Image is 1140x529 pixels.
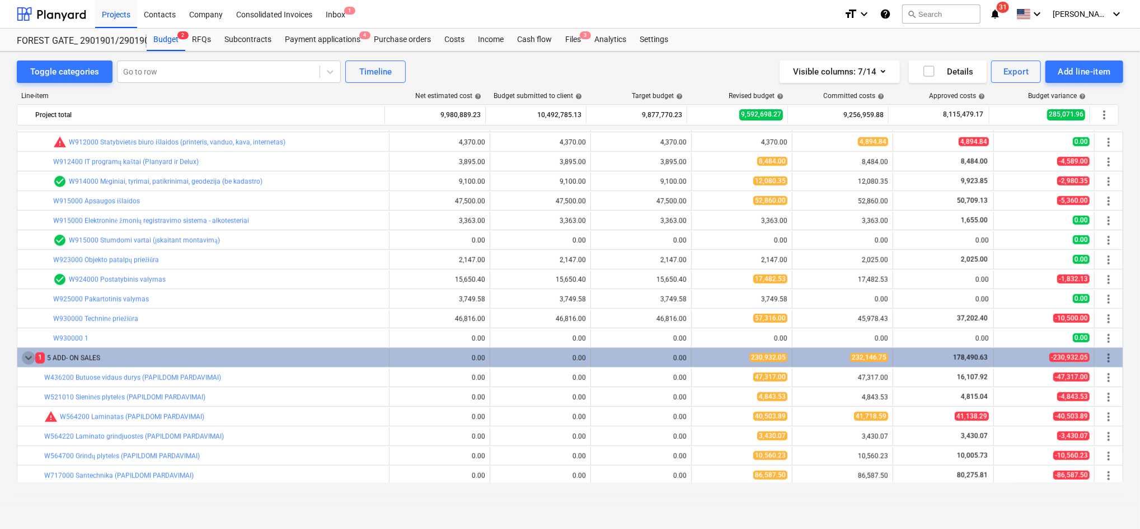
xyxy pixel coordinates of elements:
div: 4,370.00 [595,138,687,146]
div: 0.00 [394,374,485,382]
div: Cash flow [510,29,559,51]
span: More actions [1102,136,1115,149]
span: More actions [1102,469,1115,482]
span: 0.00 [1073,137,1090,146]
span: help [1077,93,1086,100]
div: 0.00 [595,452,687,460]
span: -40,503.89 [1053,412,1090,421]
div: 0.00 [898,335,989,342]
div: Budget variance [1028,92,1086,100]
span: Committed costs exceed revised budget [53,136,67,149]
div: 0.00 [797,335,888,342]
span: 16,107.92 [956,373,989,381]
span: -230,932.05 [1049,353,1090,362]
span: -10,560.23 [1053,451,1090,460]
div: Add line-item [1058,64,1111,79]
div: 0.00 [394,354,485,362]
a: W564200 Laminatas (PAPILDOMI PARDAVIMAI) [60,413,204,421]
div: Files [559,29,588,51]
a: W915000 Elektroninė žmonių registravimo sistema - alkotesteriai [53,217,249,225]
div: 0.00 [595,354,687,362]
button: Details [909,61,987,83]
span: 0.00 [1073,333,1090,342]
span: 1 [344,7,355,15]
div: 52,860.00 [797,197,888,205]
div: Timeline [359,64,392,79]
div: 0.00 [797,236,888,244]
a: Purchase orders [367,29,438,51]
div: 46,816.00 [495,315,586,323]
span: 1,655.00 [960,216,989,224]
a: W930000 1 [53,335,88,342]
span: More actions [1102,371,1115,384]
div: 0.00 [495,452,586,460]
div: 47,500.00 [595,197,687,205]
div: Net estimated cost [415,92,481,100]
iframe: Chat Widget [1084,475,1140,529]
span: More actions [1102,410,1115,424]
span: 3,430.07 [757,431,787,440]
div: 8,484.00 [797,158,888,166]
a: RFQs [185,29,218,51]
span: help [976,93,985,100]
span: search [907,10,916,18]
div: 9,100.00 [495,178,586,185]
span: 41,718.59 [854,412,888,421]
a: W717000 Santechnika (PAPILDOMI PARDAVIMAI) [44,472,194,480]
div: 0.00 [394,236,485,244]
span: 9,923.85 [960,177,989,185]
div: Budget submitted to client [494,92,582,100]
span: help [472,93,481,100]
div: 3,895.00 [394,158,485,166]
span: More actions [1102,332,1115,345]
a: W915000 Stumdomi vartai (įskaitant montavimą) [69,236,220,244]
div: 3,749.58 [595,295,687,303]
button: Timeline [345,61,406,83]
div: 3,749.58 [696,295,787,303]
div: 0.00 [595,413,687,421]
a: W564700 Grindų plytelės (PAPILDOMI PARDAVIMAI) [44,452,200,460]
a: W924000 Postatybinis valymas [69,276,166,284]
span: 178,490.63 [952,354,989,361]
span: Line-item has 1 RFQs [53,175,67,188]
div: Revised budget [729,92,784,100]
button: Visible columns:7/14 [780,61,900,83]
a: Files3 [559,29,588,51]
span: 0.00 [1073,255,1090,264]
span: 8,115,479.17 [942,110,984,119]
span: 230,932.05 [749,353,787,362]
a: Analytics [588,29,633,51]
div: 3,895.00 [595,158,687,166]
button: Search [902,4,981,24]
div: 0.00 [495,472,586,480]
span: -47,317.00 [1053,373,1090,382]
div: 4,370.00 [394,138,485,146]
div: 0.00 [898,236,989,244]
a: W436200 Butuose vidaus durys (PAPILDOMI PARDAVIMAI) [44,374,221,382]
span: More actions [1102,214,1115,228]
span: 2,025.00 [960,256,989,263]
div: 0.00 [394,472,485,480]
div: Project total [35,106,380,124]
i: keyboard_arrow_down [1110,7,1123,21]
div: 15,650.40 [495,276,586,284]
span: -1,832.13 [1057,275,1090,284]
span: help [775,93,784,100]
div: 9,256,959.88 [792,106,884,124]
div: 10,560.23 [797,452,888,460]
span: help [674,93,683,100]
span: More actions [1102,449,1115,463]
span: 37,202.40 [956,314,989,322]
div: Approved costs [929,92,985,100]
div: 0.00 [595,236,687,244]
span: More actions [1102,253,1115,267]
span: 12,080.35 [753,177,787,185]
span: 8,484.00 [960,157,989,165]
span: 4,843.53 [757,392,787,401]
div: 3,895.00 [495,158,586,166]
span: More actions [1102,391,1115,404]
a: W923000 Objekto patalpų priežiūra [53,256,159,264]
div: 2,147.00 [595,256,687,264]
div: 0.00 [595,374,687,382]
span: 8,484.00 [757,157,787,166]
